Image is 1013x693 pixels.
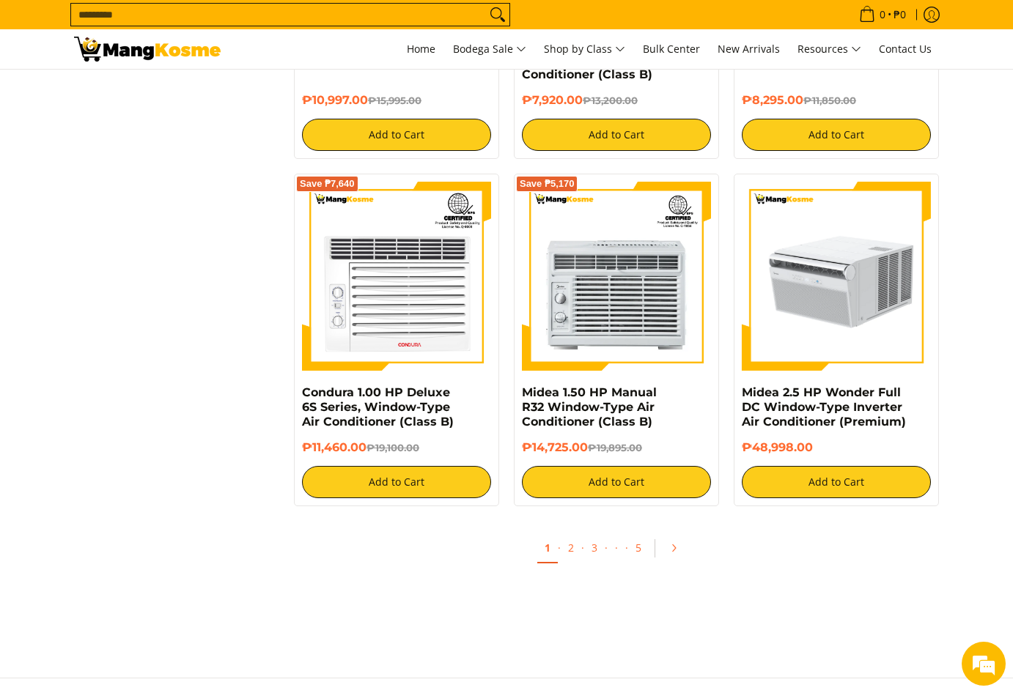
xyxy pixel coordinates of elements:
a: 2 [561,533,581,562]
a: Home [399,29,443,69]
span: Save ₱7,640 [300,179,355,188]
del: ₱15,995.00 [368,94,421,106]
button: Add to Cart [522,119,711,151]
span: Home [407,42,435,56]
a: Midea 1.50 HP Manual R32 Window-Type Air Conditioner (Class B) [522,385,657,429]
a: 1 [537,533,558,563]
button: Add to Cart [302,466,491,498]
button: Search [486,4,509,26]
span: We're online! [85,185,202,333]
span: · [605,541,608,555]
span: Save ₱5,170 [520,179,575,188]
h6: ₱14,725.00 [522,440,711,455]
a: 3 [584,533,605,562]
span: ₱0 [891,10,908,20]
a: 5 [628,533,649,562]
nav: Main Menu [235,29,939,69]
span: Bulk Center [643,42,700,56]
a: Midea 2.5 HP Wonder Full DC Window-Type Inverter Air Conditioner (Premium) [742,385,906,429]
del: ₱19,895.00 [588,442,642,453]
span: • [855,7,910,23]
span: Bodega Sale [453,40,526,59]
a: Bulk Center [636,29,707,69]
del: ₱13,200.00 [583,94,638,106]
button: Add to Cart [302,119,491,151]
ul: Pagination [287,528,946,575]
a: Resources [790,29,869,69]
h6: ₱11,460.00 [302,440,491,455]
h6: ₱10,997.00 [302,93,491,108]
span: · [608,533,625,562]
img: midea-wonder-2.5-hp-window-type-inverter-aircon-full-view-mang-kosme [742,182,931,371]
button: Add to Cart [522,466,711,498]
span: · [581,541,584,555]
del: ₱19,100.00 [366,442,419,453]
span: · [558,541,561,555]
span: New Arrivals [718,42,780,56]
span: Contact Us [879,42,932,56]
h6: ₱8,295.00 [742,93,931,108]
div: Minimize live chat window [240,7,276,42]
a: Condura 1.00 HP Deluxe 6S Series, Window-Type Air Conditioner (Class B) [302,385,454,429]
span: · [625,541,628,555]
button: Add to Cart [742,119,931,151]
span: Shop by Class [544,40,625,59]
img: Midea 1.50 HP Manual R32 Window-Type Air Conditioner (Class B) [522,182,711,371]
a: New Arrivals [710,29,787,69]
h6: ₱48,998.00 [742,440,931,455]
a: Bodega Sale [446,29,534,69]
h6: ₱7,920.00 [522,93,711,108]
textarea: Type your message and hit 'Enter' [7,400,279,451]
button: Add to Cart [742,466,931,498]
img: Condura 1.00 HP Deluxe 6S Series, Window-Type Air Conditioner (Class B) [302,182,491,371]
span: 0 [877,10,888,20]
a: Contact Us [872,29,939,69]
a: Shop by Class [537,29,633,69]
div: Chat with us now [76,82,246,101]
img: Bodega Sale Aircon l Mang Kosme: Home Appliances Warehouse Sale Window Type [74,37,221,62]
span: Resources [797,40,861,59]
del: ₱11,850.00 [803,94,856,106]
